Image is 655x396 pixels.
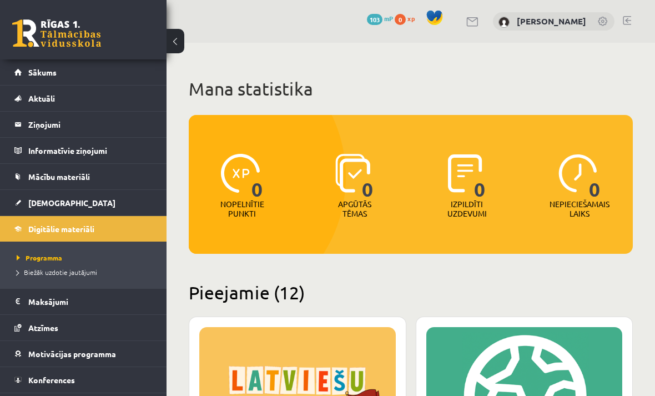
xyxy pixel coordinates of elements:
[14,86,153,111] a: Aktuāli
[189,282,633,303] h2: Pieejamie (12)
[28,224,94,234] span: Digitālie materiāli
[384,14,393,23] span: mP
[448,154,482,193] img: icon-completed-tasks-ad58ae20a441b2904462921112bc710f1caf180af7a3daa7317a5a94f2d26646.svg
[14,164,153,189] a: Mācību materiāli
[189,78,633,100] h1: Mana statistika
[14,112,153,137] a: Ziņojumi
[220,199,264,218] p: Nopelnītie punkti
[395,14,420,23] a: 0 xp
[28,138,153,163] legend: Informatīvie ziņojumi
[14,341,153,367] a: Motivācijas programma
[28,198,115,208] span: [DEMOGRAPHIC_DATA]
[221,154,260,193] img: icon-xp-0682a9bc20223a9ccc6f5883a126b849a74cddfe5390d2b41b4391c66f2066e7.svg
[28,93,55,103] span: Aktuāli
[14,138,153,163] a: Informatīvie ziņojumi
[17,267,155,277] a: Biežāk uzdotie jautājumi
[28,172,90,182] span: Mācību materiāli
[251,154,263,199] span: 0
[12,19,101,47] a: Rīgas 1. Tālmācības vidusskola
[14,59,153,85] a: Sākums
[28,323,58,333] span: Atzīmes
[407,14,415,23] span: xp
[28,289,153,314] legend: Maksājumi
[498,17,510,28] img: Sofija Starovoitova
[362,154,374,199] span: 0
[17,268,97,277] span: Biežāk uzdotie jautājumi
[28,67,57,77] span: Sākums
[333,199,376,218] p: Apgūtās tēmas
[367,14,382,25] span: 103
[550,199,609,218] p: Nepieciešamais laiks
[474,154,486,199] span: 0
[17,253,62,262] span: Programma
[28,375,75,385] span: Konferences
[517,16,586,27] a: [PERSON_NAME]
[445,199,488,218] p: Izpildīti uzdevumi
[14,289,153,314] a: Maksājumi
[367,14,393,23] a: 103 mP
[335,154,370,193] img: icon-learned-topics-4a711ccc23c960034f471b6e78daf4a3bad4a20eaf4de84257b87e66633f6470.svg
[28,112,153,137] legend: Ziņojumi
[28,349,116,359] span: Motivācijas programma
[14,216,153,242] a: Digitālie materiāli
[558,154,597,193] img: icon-clock-7be60019b62300814b6bd22b8e044499b485619524d84068768e800edab66f18.svg
[14,367,153,393] a: Konferences
[589,154,601,199] span: 0
[395,14,406,25] span: 0
[14,315,153,340] a: Atzīmes
[14,190,153,215] a: [DEMOGRAPHIC_DATA]
[17,253,155,263] a: Programma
